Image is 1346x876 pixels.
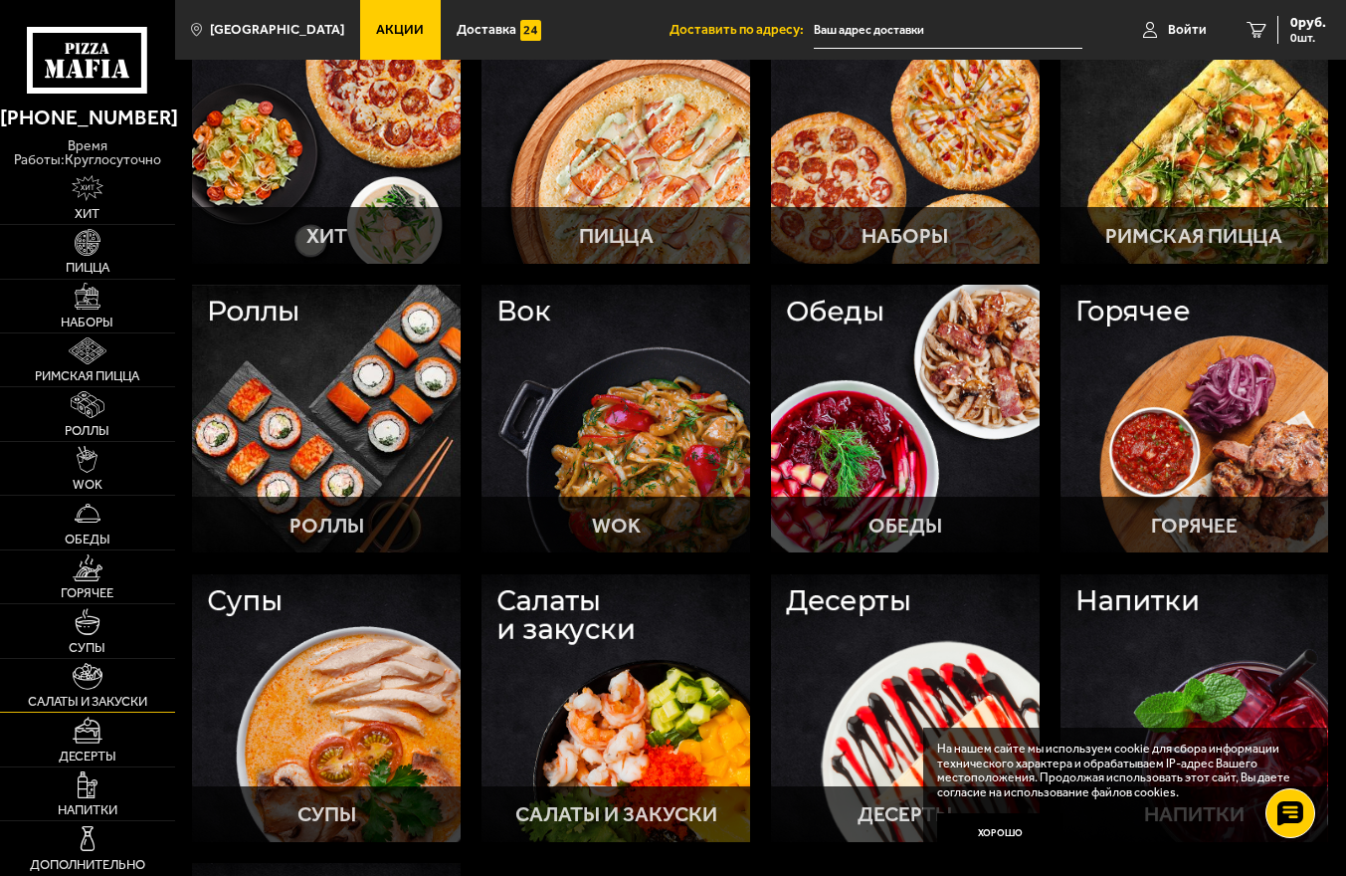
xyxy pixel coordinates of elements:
[771,285,1040,553] a: ОбедыОбеды
[73,478,102,491] span: WOK
[28,695,147,708] span: Салаты и закуски
[670,23,814,37] span: Доставить по адресу:
[61,586,113,599] span: Горячее
[66,261,109,274] span: Пицца
[1168,23,1207,37] span: Войти
[61,316,113,328] span: Наборы
[814,12,1083,49] input: Ваш адрес доставки
[520,20,541,41] img: 15daf4d41897b9f0e9f617042186c801.svg
[59,750,116,763] span: Десерты
[868,515,942,536] p: Обеды
[937,742,1301,799] p: На нашем сайте мы используем cookie для сбора информации технического характера и обрабатываем IP...
[1290,16,1326,30] span: 0 руб.
[65,424,109,437] span: Роллы
[192,574,461,843] a: СупыСупы
[1151,515,1238,536] p: Горячее
[1290,32,1326,44] span: 0 шт.
[1060,574,1329,843] a: НапиткиНапитки
[75,207,99,220] span: Хит
[65,533,110,546] span: Обеды
[69,641,105,654] span: Супы
[297,803,356,824] p: Супы
[192,285,461,553] a: РоллыРоллы
[30,858,145,871] span: Дополнительно
[579,225,654,246] p: Пицца
[1105,225,1282,246] p: Римская пицца
[457,23,516,37] span: Доставка
[862,225,948,246] p: Наборы
[35,369,139,382] span: Римская пицца
[58,803,117,816] span: Напитки
[306,225,347,246] p: Хит
[376,23,424,37] span: Акции
[210,23,344,37] span: [GEOGRAPHIC_DATA]
[289,515,364,536] p: Роллы
[771,574,1040,843] a: ДесертыДесерты
[481,285,750,553] a: WOKWOK
[592,515,641,536] p: WOK
[937,813,1063,855] button: Хорошо
[858,803,952,824] p: Десерты
[1060,285,1329,553] a: ГорячееГорячее
[481,574,750,843] a: Салаты и закускиСалаты и закуски
[515,803,717,824] p: Салаты и закуски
